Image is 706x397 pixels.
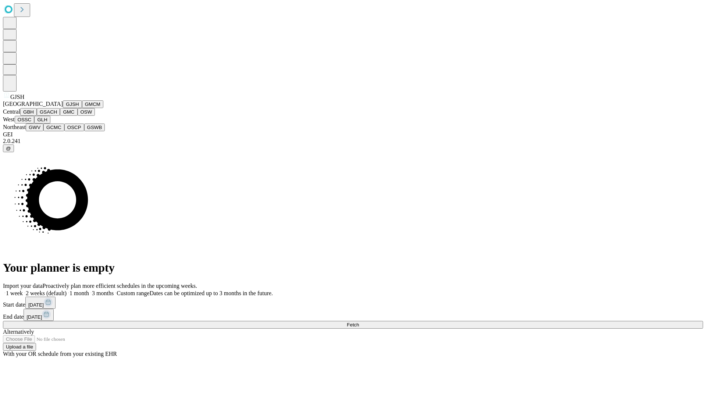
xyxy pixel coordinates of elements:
[28,302,44,308] span: [DATE]
[15,116,35,124] button: OSSC
[6,146,11,151] span: @
[3,343,36,351] button: Upload a file
[69,290,89,296] span: 1 month
[64,124,84,131] button: OSCP
[3,329,34,335] span: Alternatively
[3,351,117,357] span: With your OR schedule from your existing EHR
[34,116,50,124] button: GLH
[63,100,82,108] button: GJSH
[60,108,77,116] button: GMC
[3,101,63,107] span: [GEOGRAPHIC_DATA]
[3,321,703,329] button: Fetch
[3,124,26,130] span: Northeast
[84,124,105,131] button: GSWB
[26,314,42,320] span: [DATE]
[26,124,43,131] button: GWV
[3,138,703,144] div: 2.0.241
[43,124,64,131] button: GCMC
[26,290,67,296] span: 2 weeks (default)
[3,131,703,138] div: GEI
[20,108,37,116] button: GBH
[3,144,14,152] button: @
[92,290,114,296] span: 3 months
[117,290,149,296] span: Custom range
[347,322,359,328] span: Fetch
[3,116,15,122] span: West
[25,297,56,309] button: [DATE]
[3,309,703,321] div: End date
[43,283,197,289] span: Proactively plan more efficient schedules in the upcoming weeks.
[150,290,273,296] span: Dates can be optimized up to 3 months in the future.
[78,108,95,116] button: OSW
[3,108,20,115] span: Central
[3,261,703,275] h1: Your planner is empty
[3,283,43,289] span: Import your data
[24,309,54,321] button: [DATE]
[82,100,103,108] button: GMCM
[3,297,703,309] div: Start date
[10,94,24,100] span: GJSH
[37,108,60,116] button: GSACH
[6,290,23,296] span: 1 week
